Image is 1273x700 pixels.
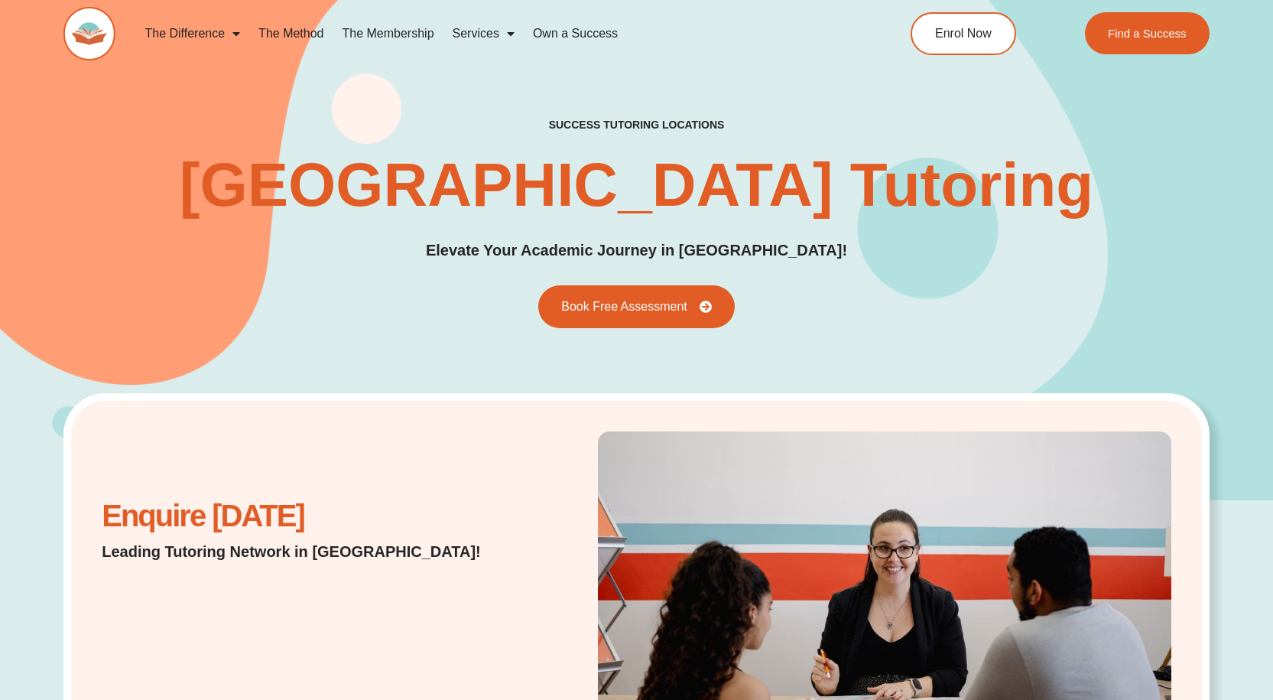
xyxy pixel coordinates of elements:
[180,155,1093,216] h1: [GEOGRAPHIC_DATA] Tutoring
[135,16,845,51] nav: Menu
[911,12,1016,55] a: Enrol Now
[1108,28,1187,39] span: Find a Success
[935,28,992,40] span: Enrol Now
[249,16,333,51] a: The Method
[102,578,432,692] iframe: Website Lead Form
[135,16,249,51] a: The Difference
[1085,12,1210,54] a: Find a Success
[561,301,687,313] span: Book Free Assessment
[426,239,847,262] p: Elevate Your Academic Journey in [GEOGRAPHIC_DATA]!
[538,285,735,328] a: Book Free Assessment
[443,16,524,51] a: Services
[102,506,490,526] h2: Enquire [DATE]
[524,16,627,51] a: Own a Success
[549,118,725,132] h2: success tutoring locations
[102,541,490,562] p: Leading Tutoring Network in [GEOGRAPHIC_DATA]!
[333,16,443,51] a: The Membership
